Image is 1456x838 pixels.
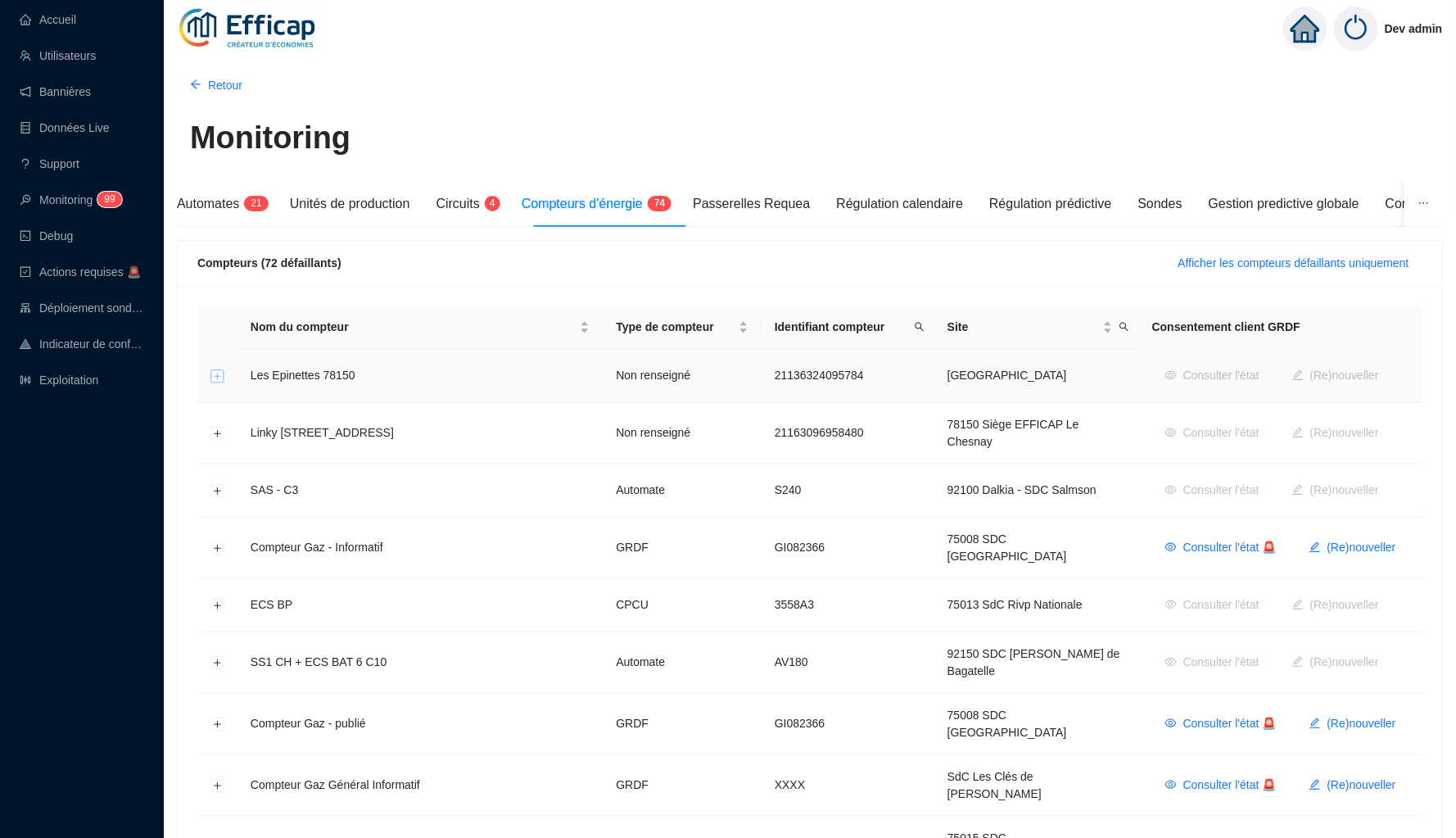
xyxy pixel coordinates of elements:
td: Automate [603,464,762,518]
td: 3558A3 [762,579,934,632]
span: Passerelles Requea [693,197,810,211]
span: edit [1309,779,1321,790]
span: 75013 SdC Rivp Nationale [947,598,1083,611]
span: Compteur Gaz Général Informatif [251,778,420,791]
button: Consulter l'état 🚨 [1152,711,1290,737]
button: (Re)nouveller [1279,363,1392,389]
a: teamUtilisateurs [20,49,96,62]
span: ellipsis [1418,197,1430,209]
span: 7 [654,197,660,209]
td: 21163096958480 [762,403,934,464]
span: check-square [20,266,31,278]
h1: Monitoring [190,120,350,157]
button: Développer la ligne [211,370,224,383]
th: Nom du compteur [237,306,603,350]
button: Consulter l'état [1152,650,1273,676]
td: CPCU [603,579,762,632]
button: (Re)nouveller [1279,592,1392,618]
span: Compteur Gaz - publié [251,717,366,730]
td: GRDF [603,755,762,817]
span: Automates [177,197,239,211]
span: 1 [256,197,262,209]
td: 21136324095784 [762,350,934,403]
span: arrow-left [190,79,201,90]
span: home [1291,14,1320,43]
button: Développer la ligne [211,657,224,670]
span: [GEOGRAPHIC_DATA] [947,369,1067,382]
span: 75008 SDC [GEOGRAPHIC_DATA] [947,532,1067,563]
span: Consulter l'état 🚨 [1183,539,1277,556]
a: heat-mapIndicateur de confort [20,337,144,351]
td: AV180 [762,632,934,694]
td: GRDF [603,694,762,755]
button: Consulter l'état [1152,363,1273,389]
span: 92100 Dalkia - SDC Salmson [947,483,1097,496]
span: Site [947,319,1100,336]
span: Compteur Gaz - Informatif [251,541,383,554]
span: search [1116,315,1133,339]
span: Afficher les compteurs défaillants uniquement [1178,255,1409,272]
button: Développer la ligne [211,485,224,498]
a: clusterDéploiement sondes [20,301,144,315]
button: (Re)nouveller [1279,420,1392,446]
span: Consulter l'état 🚨 [1183,715,1277,732]
a: questionSupport [20,157,79,170]
button: Développer la ligne [211,542,224,555]
span: Circuits [436,197,480,211]
div: Confort [1386,194,1428,214]
a: notificationBannières [20,85,91,98]
button: Consulter l'état 🚨 [1152,535,1290,561]
span: 9 [110,193,115,205]
img: power [1334,7,1378,51]
button: Développer la ligne [211,780,224,793]
td: Non renseigné [603,403,762,464]
div: Gestion predictive globale [1209,194,1359,214]
th: Type de compteur [603,306,762,350]
span: Compteurs (72 défaillants) [197,256,341,270]
button: (Re)nouveller [1296,711,1409,737]
a: monitorMonitoring99 [20,193,117,206]
sup: 21 [244,196,268,211]
th: Consentement client GRDF [1139,306,1422,350]
span: 2 [251,197,256,209]
a: databaseDonnées Live [20,121,110,134]
span: 92150 SDC [PERSON_NAME] de Bagatelle [947,647,1120,677]
div: Régulation prédictive [989,194,1111,214]
span: SdC Les Clés de [PERSON_NAME] [947,770,1042,800]
span: (Re)nouveller [1327,715,1396,732]
span: SS1 CH + ECS BAT 6 C10 [251,655,387,668]
td: Automate [603,632,762,694]
span: eye [1165,779,1177,790]
span: ECS BP [251,598,292,611]
span: search [915,322,925,332]
td: GI082366 [762,694,934,755]
th: Site [934,306,1139,350]
span: Consulter l'état 🚨 [1183,777,1277,794]
span: edit [1309,718,1321,729]
div: Sondes [1138,194,1182,214]
span: 9 [104,193,110,205]
button: ellipsis [1405,181,1443,227]
button: Développer la ligne [211,718,224,732]
td: Non renseigné [603,350,762,403]
td: GRDF [603,518,762,579]
span: 75008 SDC [GEOGRAPHIC_DATA] [947,709,1067,739]
span: 4 [660,197,666,209]
button: (Re)nouveller [1296,535,1409,561]
sup: 4 [485,196,500,211]
td: GI082366 [762,518,934,579]
span: Dev admin [1385,2,1443,55]
td: XXXX [762,755,934,817]
button: (Re)nouveller [1279,478,1392,504]
button: Développer la ligne [211,428,224,441]
div: Régulation calendaire [837,194,964,214]
span: Type de compteur [616,319,735,336]
span: 4 [490,197,495,209]
span: search [911,315,928,339]
span: Les Epinettes 78150 [251,369,355,382]
a: codeDebug [20,229,73,242]
span: Retour [208,77,242,94]
a: homeAccueil [20,13,76,26]
span: (Re)nouveller [1327,777,1396,794]
span: SAS - C3 [251,483,298,496]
